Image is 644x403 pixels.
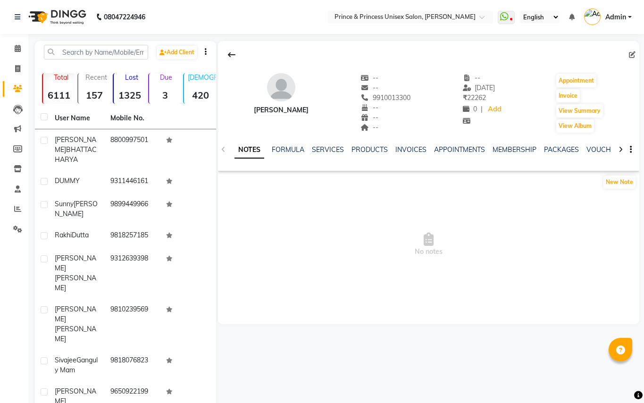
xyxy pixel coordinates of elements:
span: 0 [463,105,477,113]
button: View Album [556,119,594,133]
span: 9910013300 [360,93,410,102]
span: -- [360,103,378,112]
button: Invoice [556,89,580,102]
span: [DATE] [463,84,495,92]
td: 9818076823 [105,350,160,381]
td: 9311446161 [105,170,160,193]
span: Rakhi [55,231,72,239]
span: [PERSON_NAME] [55,274,96,292]
span: -- [360,113,378,122]
a: PACKAGES [544,145,579,154]
span: -- [360,74,378,82]
a: INVOICES [395,145,427,154]
strong: 420 [184,89,217,101]
strong: 3 [149,89,182,101]
a: Add [486,103,503,116]
img: Admin [584,8,601,25]
span: ₹ [463,93,467,102]
input: Search by Name/Mobile/Email/Code [44,45,148,59]
span: 22262 [463,93,486,102]
a: PRODUCTS [351,145,388,154]
td: 9312639398 [105,248,160,299]
img: logo [24,4,89,30]
strong: 6111 [43,89,75,101]
a: Add Client [157,46,197,59]
strong: 157 [78,89,111,101]
div: Back to Client [222,46,242,64]
p: Lost [117,73,146,82]
a: MEMBERSHIP [493,145,536,154]
button: View Summary [556,104,603,118]
span: DUMMY [55,176,80,185]
span: -- [463,74,481,82]
span: | [481,104,483,114]
a: APPOINTMENTS [434,145,485,154]
td: 9818257185 [105,225,160,248]
a: FORMULA [272,145,304,154]
a: SERVICES [312,145,344,154]
strong: 1325 [114,89,146,101]
p: Recent [82,73,111,82]
span: No notes [218,197,639,292]
span: [PERSON_NAME] [55,305,96,323]
b: 08047224946 [104,4,145,30]
span: Sivajee [55,356,76,364]
span: -- [360,84,378,92]
span: Ganguly Mam [55,356,98,374]
p: [DEMOGRAPHIC_DATA] [188,73,217,82]
td: 8800997501 [105,129,160,170]
div: [PERSON_NAME] [254,105,309,115]
img: avatar [267,73,295,101]
span: [PERSON_NAME] [55,254,96,272]
p: Due [151,73,182,82]
span: [PERSON_NAME] [55,200,98,218]
th: User Name [49,108,105,129]
span: [PERSON_NAME] [55,325,96,343]
span: Dutta [72,231,89,239]
span: Admin [605,12,626,22]
td: 9899449966 [105,193,160,225]
span: Sunny [55,200,74,208]
button: Appointment [556,74,596,87]
td: 9810239569 [105,299,160,350]
a: NOTES [234,142,264,159]
p: Total [47,73,75,82]
span: -- [360,123,378,132]
a: VOUCHERS [586,145,624,154]
th: Mobile No. [105,108,160,129]
span: BHATTACHARYA [55,145,97,164]
span: [PERSON_NAME] [55,135,96,154]
button: New Note [603,176,636,189]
